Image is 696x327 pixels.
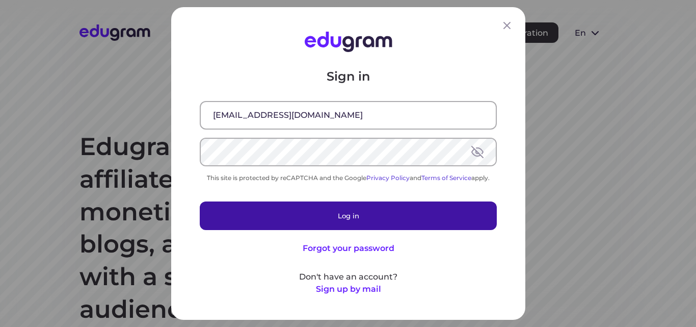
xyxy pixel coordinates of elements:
[421,174,471,182] a: Terms of Service
[200,271,497,283] p: Don't have an account?
[315,283,381,295] button: Sign up by mail
[302,242,394,255] button: Forgot your password
[201,102,496,129] input: Email
[200,174,497,182] div: This site is protected by reCAPTCHA and the Google and apply.
[366,174,410,182] a: Privacy Policy
[304,32,392,52] img: Edugram Logo
[200,68,497,85] p: Sign in
[200,202,497,230] button: Log in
